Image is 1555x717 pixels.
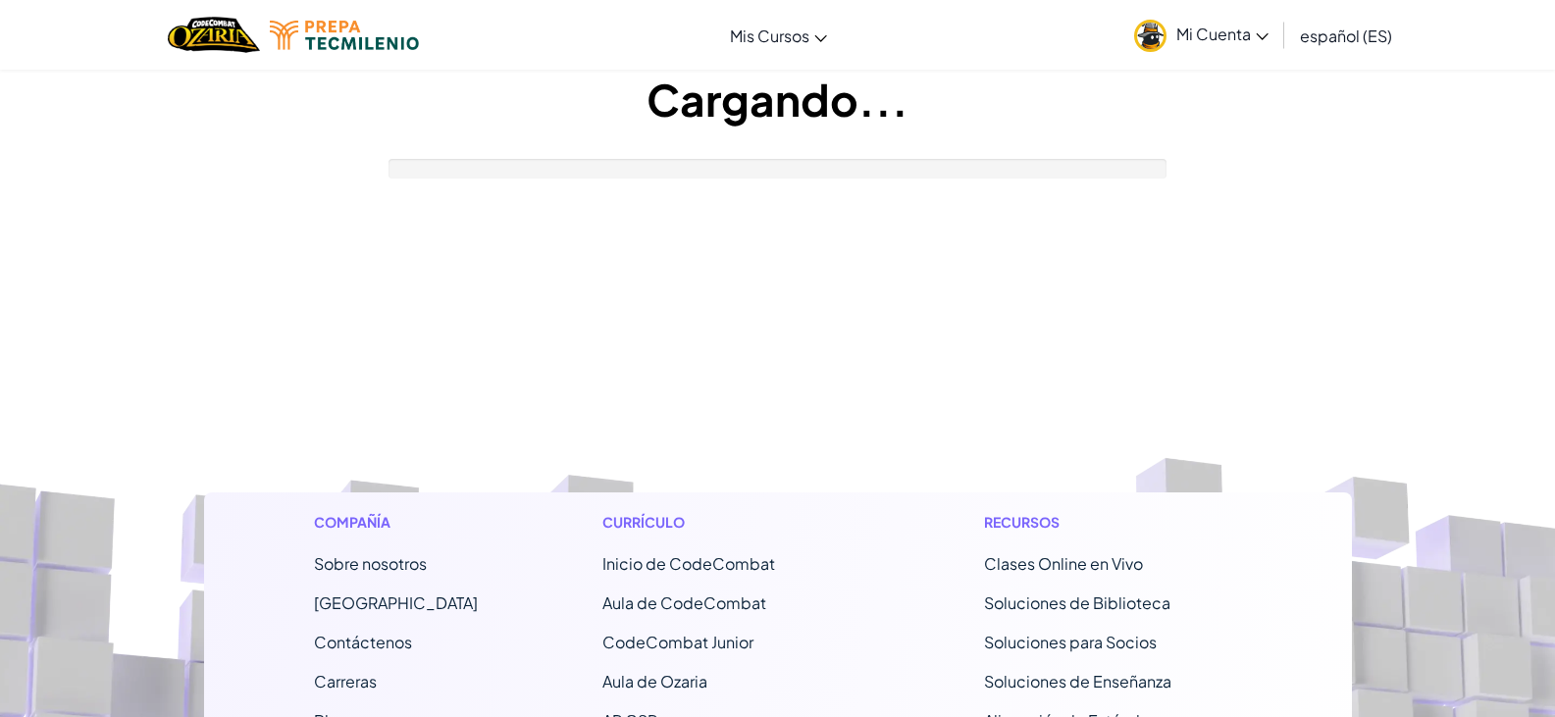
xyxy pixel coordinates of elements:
a: [GEOGRAPHIC_DATA] [314,592,478,613]
h1: Recursos [984,512,1242,533]
h1: Compañía [314,512,478,533]
a: español (ES) [1290,9,1402,62]
a: Carreras [314,671,377,691]
span: Mi Cuenta [1176,24,1269,44]
a: Ozaria by CodeCombat logo [168,15,259,55]
a: Aula de Ozaria [602,671,707,691]
a: Soluciones de Biblioteca [984,592,1170,613]
span: español (ES) [1300,26,1392,46]
a: Soluciones de Enseñanza [984,671,1171,691]
a: Sobre nosotros [314,553,427,574]
span: Mis Cursos [730,26,809,46]
h1: Currículo [602,512,860,533]
a: CodeCombat Junior [602,632,753,652]
span: Contáctenos [314,632,412,652]
a: Clases Online en Vivo [984,553,1143,574]
a: Mis Cursos [720,9,837,62]
span: Inicio de CodeCombat [602,553,775,574]
img: Tecmilenio logo [270,21,419,50]
img: avatar [1134,20,1166,52]
a: Mi Cuenta [1124,4,1278,66]
a: Soluciones para Socios [984,632,1157,652]
a: Aula de CodeCombat [602,592,766,613]
img: Home [168,15,259,55]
